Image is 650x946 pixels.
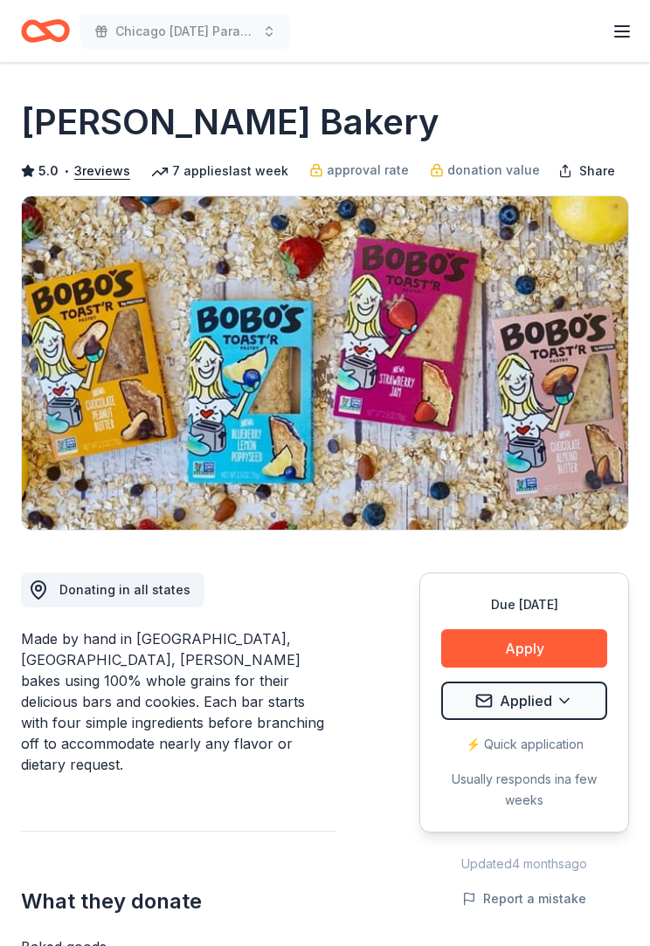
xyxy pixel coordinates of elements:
span: Applied [500,689,552,712]
button: Report a mistake [462,888,586,909]
a: approval rate [309,160,409,181]
div: ⚡️ Quick application [441,734,607,755]
span: • [64,164,70,178]
button: Chicago [DATE] Parade [80,14,290,49]
a: donation value [430,160,540,181]
span: approval rate [327,160,409,181]
span: 5.0 [38,161,59,182]
button: Share [544,154,629,189]
img: Image for Bobo's Bakery [22,196,628,530]
a: Home [21,10,70,51]
div: Updated 4 months ago [419,853,629,874]
div: Made by hand in [GEOGRAPHIC_DATA], [GEOGRAPHIC_DATA], [PERSON_NAME] bakes using 100% whole grains... [21,628,335,775]
h1: [PERSON_NAME] Bakery [21,98,439,147]
div: Usually responds in a few weeks [441,769,607,811]
button: Applied [441,682,607,720]
span: Share [579,161,615,182]
span: Chicago [DATE] Parade [115,21,255,42]
h2: What they donate [21,888,335,915]
button: Apply [441,629,607,668]
div: Due [DATE] [441,594,607,615]
button: 3reviews [74,161,130,182]
div: 7 applies last week [151,161,288,182]
span: Donating in all states [59,582,190,597]
span: donation value [447,160,540,181]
